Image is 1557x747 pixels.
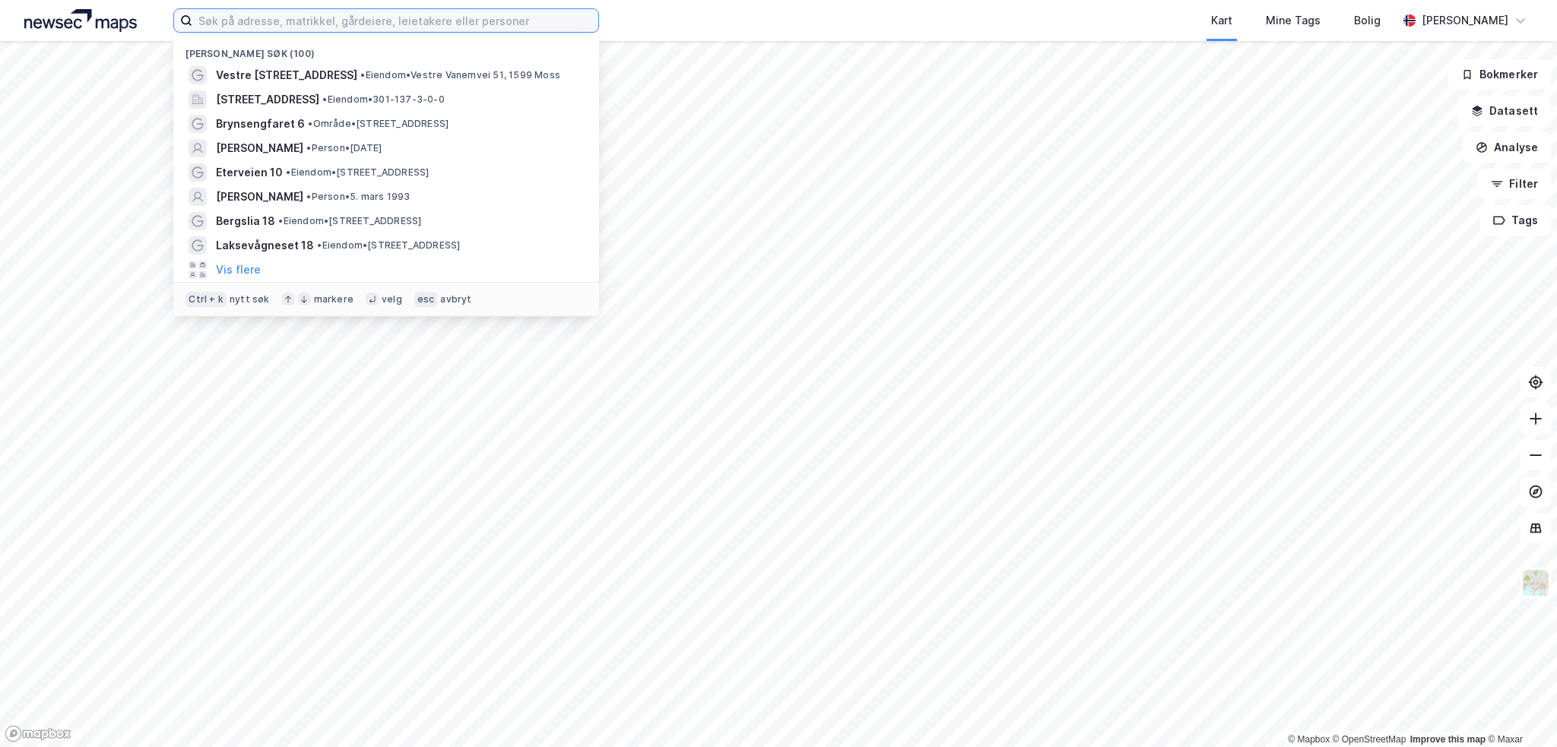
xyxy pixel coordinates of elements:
span: [PERSON_NAME] [216,139,303,157]
div: velg [382,293,402,305]
span: Eiendom • Vestre Vanemvei 51, 1599 Moss [360,69,560,81]
span: • [306,142,311,154]
div: [PERSON_NAME] [1422,11,1508,30]
span: Eterveien 10 [216,163,283,182]
button: Tags [1480,205,1551,236]
span: • [278,215,283,226]
span: Eiendom • 301-137-3-0-0 [322,93,444,106]
span: [STREET_ADDRESS] [216,90,319,109]
div: esc [414,292,438,307]
span: Område • [STREET_ADDRESS] [308,118,449,130]
span: • [317,239,322,251]
div: Ctrl + k [186,292,227,307]
span: • [306,191,311,202]
div: [PERSON_NAME] søk (100) [173,36,599,63]
a: Mapbox [1288,734,1330,745]
a: OpenStreetMap [1333,734,1406,745]
span: Brynsengfaret 6 [216,115,305,133]
a: Mapbox homepage [5,725,71,742]
img: logo.a4113a55bc3d86da70a041830d287a7e.svg [24,9,137,32]
iframe: Chat Widget [1481,674,1557,747]
button: Analyse [1463,132,1551,163]
button: Vis flere [216,261,261,279]
img: Z [1521,568,1550,597]
span: Person • [DATE] [306,142,382,154]
span: Eiendom • [STREET_ADDRESS] [286,166,429,179]
button: Bokmerker [1448,59,1551,90]
div: Bolig [1354,11,1381,30]
div: markere [314,293,354,305]
span: • [286,166,290,178]
div: nytt søk [230,293,270,305]
span: • [322,93,327,105]
div: Kart [1211,11,1232,30]
span: Vestre [STREET_ADDRESS] [216,66,357,84]
span: Person • 5. mars 1993 [306,191,410,203]
span: Eiendom • [STREET_ADDRESS] [317,239,460,252]
button: Filter [1478,169,1551,199]
input: Søk på adresse, matrikkel, gårdeiere, leietakere eller personer [192,9,598,32]
span: Laksevågneset 18 [216,236,314,255]
span: Bergslia 18 [216,212,275,230]
span: • [360,69,365,81]
span: Eiendom • [STREET_ADDRESS] [278,215,421,227]
button: Datasett [1458,96,1551,126]
span: • [308,118,312,129]
a: Improve this map [1410,734,1486,745]
span: [PERSON_NAME] [216,188,303,206]
div: avbryt [440,293,471,305]
div: Mine Tags [1266,11,1321,30]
